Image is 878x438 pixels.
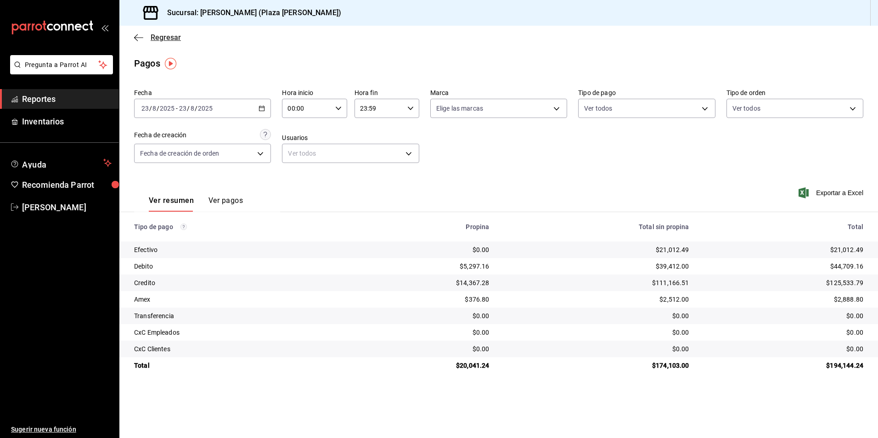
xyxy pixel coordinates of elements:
svg: Los pagos realizados con Pay y otras terminales son montos brutos. [180,224,187,230]
div: $174,103.00 [504,361,689,370]
button: open_drawer_menu [101,24,108,31]
span: Ver todos [732,104,760,113]
span: Reportes [22,93,112,105]
div: $21,012.49 [704,245,863,254]
span: Recomienda Parrot [22,179,112,191]
div: Efectivo [134,245,342,254]
div: $0.00 [356,245,489,254]
span: [PERSON_NAME] [22,201,112,213]
div: $2,888.80 [704,295,863,304]
div: Fecha de creación [134,130,186,140]
button: Ver resumen [149,196,194,212]
div: $2,512.00 [504,295,689,304]
div: Transferencia [134,311,342,320]
label: Hora inicio [282,90,347,96]
div: Total [134,361,342,370]
div: $194,144.24 [704,361,863,370]
div: $0.00 [504,311,689,320]
div: Pagos [134,56,160,70]
div: $376.80 [356,295,489,304]
span: Ver todos [584,104,612,113]
div: navigation tabs [149,196,243,212]
span: Fecha de creación de orden [140,149,219,158]
button: Exportar a Excel [800,187,863,198]
img: Tooltip marker [165,58,176,69]
div: $14,367.28 [356,278,489,287]
div: CxC Clientes [134,344,342,354]
div: $0.00 [356,311,489,320]
button: Regresar [134,33,181,42]
label: Fecha [134,90,271,96]
label: Marca [430,90,567,96]
div: $0.00 [504,344,689,354]
div: $0.00 [704,311,863,320]
label: Tipo de orden [726,90,863,96]
div: Total [704,223,863,230]
div: Ver todos [282,144,419,163]
div: $0.00 [356,344,489,354]
div: $20,041.24 [356,361,489,370]
div: Total sin propina [504,223,689,230]
a: Pregunta a Parrot AI [6,67,113,76]
input: ---- [197,105,213,112]
span: Ayuda [22,157,100,168]
span: Elige las marcas [436,104,483,113]
div: $5,297.16 [356,262,489,271]
div: Tipo de pago [134,223,342,230]
div: $21,012.49 [504,245,689,254]
div: $111,166.51 [504,278,689,287]
span: / [187,105,190,112]
div: Credito [134,278,342,287]
span: Regresar [151,33,181,42]
span: Inventarios [22,115,112,128]
span: Sugerir nueva función [11,425,112,434]
div: Propina [356,223,489,230]
input: ---- [159,105,175,112]
span: / [157,105,159,112]
div: $39,412.00 [504,262,689,271]
label: Hora fin [355,90,419,96]
div: Debito [134,262,342,271]
span: Pregunta a Parrot AI [25,60,99,70]
div: CxC Empleados [134,328,342,337]
button: Ver pagos [208,196,243,212]
div: $0.00 [356,328,489,337]
div: $44,709.16 [704,262,863,271]
label: Usuarios [282,135,419,141]
input: -- [152,105,157,112]
div: $125,533.79 [704,278,863,287]
input: -- [179,105,187,112]
span: / [149,105,152,112]
input: -- [141,105,149,112]
button: Pregunta a Parrot AI [10,55,113,74]
div: Amex [134,295,342,304]
div: $0.00 [704,344,863,354]
span: - [176,105,178,112]
input: -- [190,105,195,112]
label: Tipo de pago [578,90,715,96]
div: $0.00 [704,328,863,337]
h3: Sucursal: [PERSON_NAME] (Plaza [PERSON_NAME]) [160,7,341,18]
span: / [195,105,197,112]
div: $0.00 [504,328,689,337]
